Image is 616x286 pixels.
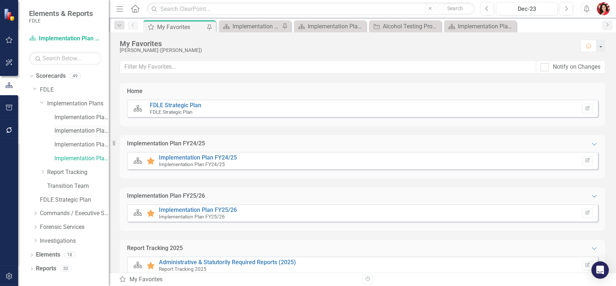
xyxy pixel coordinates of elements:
[233,22,280,31] div: Implementation Plan FY25/26
[40,196,109,204] a: FDLE Strategic Plan
[458,22,514,31] div: Implementation Plan FY23/24
[120,48,573,53] div: [PERSON_NAME] ([PERSON_NAME])
[159,259,296,266] a: Administrative & Statutorily Required Reports (2025)
[127,244,183,253] div: Report Tracking 2025
[64,252,75,258] div: 18
[29,18,93,24] small: FDLE
[150,109,193,115] small: FDLE Strategic Plan
[159,266,206,272] small: Report Tracking 2025
[127,140,205,148] div: Implementation Plan FY24/25
[127,87,143,96] div: Home
[54,141,109,149] a: Implementation Plan FY24/25
[47,100,109,108] a: Implementation Plans
[147,3,475,15] input: Search ClearPoint...
[119,275,357,284] div: My Favorites
[498,5,555,13] div: Dec-23
[36,251,60,259] a: Elements
[296,22,364,31] a: Implementation Plan FY24/25
[36,265,56,273] a: Reports
[60,266,71,272] div: 20
[40,223,109,231] a: Forensic Services
[371,22,439,31] a: Alcohol Testing Program (from FY23/24 funds)
[553,63,600,71] div: Notify on Changes
[40,237,109,245] a: Investigations
[40,209,109,218] a: Commands / Executive Support Branch
[54,154,109,163] a: Implementation Plan FY25/26
[159,214,225,219] small: Implementation Plan FY25/26
[120,40,573,48] div: My Favorites
[591,261,609,279] div: Open Intercom Messenger
[446,22,514,31] a: Implementation Plan FY23/24
[447,5,463,11] span: Search
[308,22,364,31] div: Implementation Plan FY24/25
[29,9,93,18] span: Elements & Reports
[159,154,237,161] a: Implementation Plan FY24/25
[54,113,109,122] a: Implementation Plan FY22/23
[47,168,109,177] a: Report Tracking
[582,104,592,113] button: Set Home Page
[150,102,201,109] a: FDLE Strategic Plan
[437,4,473,14] button: Search
[29,52,102,65] input: Search Below...
[597,2,610,15] img: Caitlin Dawkins
[120,60,536,74] input: Filter My Favorites...
[40,86,109,94] a: FDLE
[127,192,205,200] div: Implementation Plan FY25/26
[383,22,439,31] div: Alcohol Testing Program (from FY23/24 funds)
[496,2,558,15] button: Dec-23
[29,35,102,43] a: Implementation Plan FY25/26
[221,22,280,31] a: Implementation Plan FY25/26
[69,73,81,79] div: 49
[47,182,109,190] a: Transition Team
[157,23,205,32] div: My Favorites
[36,72,66,80] a: Scorecards
[4,8,16,21] img: ClearPoint Strategy
[159,206,237,213] a: Implementation Plan FY25/26
[159,161,225,167] small: Implementation Plan FY24/25
[54,127,109,135] a: Implementation Plan FY23/24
